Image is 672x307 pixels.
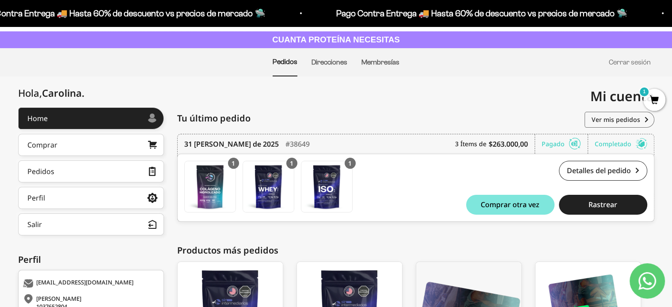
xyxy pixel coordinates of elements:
div: Pedidos [27,168,54,175]
a: Comprar [18,134,164,156]
span: Carolina [42,86,84,99]
span: Mi cuenta [590,87,654,105]
a: Detalles del pedido [559,161,647,181]
span: . [82,86,84,99]
div: Home [27,115,48,122]
div: Pagado [542,134,588,154]
a: Membresías [361,58,399,66]
a: Home [18,107,164,129]
strong: CUANTA PROTEÍNA NECESITAS [272,35,400,44]
span: Tu último pedido [177,112,251,125]
div: 3 Ítems de [455,134,535,154]
button: Comprar otra vez [466,195,554,215]
div: Hola, [18,87,84,99]
div: Perfil [18,253,164,266]
mark: 1 [639,87,649,97]
time: 31 [PERSON_NAME] de 2025 [184,139,279,149]
a: 1 [643,96,665,106]
img: Translation missing: es.Colágeno Hidrolizado - 300g [185,161,235,212]
span: Rastrear [588,201,617,208]
p: Pago Contra Entrega 🚚 Hasta 60% de descuento vs precios de mercado 🛸 [69,6,360,20]
a: Pedidos [273,58,297,65]
div: Completado [595,134,647,154]
a: Pedidos [18,160,164,182]
a: Direcciones [311,58,347,66]
div: 1 [228,158,239,169]
button: Rastrear [559,195,647,215]
a: Proteína Whey - Vainilla / 2 libras (910g) [243,161,294,212]
span: Comprar otra vez [481,201,539,208]
div: #38649 [285,134,310,154]
div: [EMAIL_ADDRESS][DOMAIN_NAME] [23,279,157,288]
div: 1 [345,158,356,169]
b: $263.000,00 [489,139,528,149]
div: 1 [286,158,297,169]
img: Translation missing: es.Proteína Aislada (ISO) - 2 Libras (910g) - Vanilla [301,161,352,212]
a: Colágeno Hidrolizado - 300g [184,161,236,212]
button: Salir [18,213,164,235]
a: Proteína Aislada (ISO) - 2 Libras (910g) - Vanilla [301,161,353,212]
a: Perfil [18,187,164,209]
a: Ver mis pedidos [585,112,654,128]
div: Comprar [27,141,57,148]
img: Translation missing: es.Proteína Whey - Vainilla / 2 libras (910g) [243,161,294,212]
a: Cerrar sesión [609,58,651,66]
div: Productos más pedidos [177,244,654,257]
div: Perfil [27,194,45,201]
div: Salir [27,221,42,228]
